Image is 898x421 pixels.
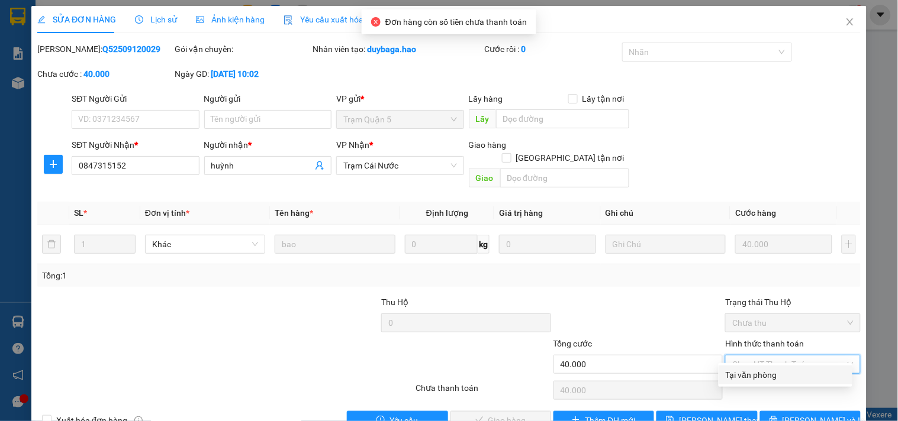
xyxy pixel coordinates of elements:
[44,160,62,169] span: plus
[606,235,726,254] input: Ghi Chú
[426,208,468,218] span: Định lượng
[842,235,856,254] button: plus
[196,15,265,24] span: Ảnh kiện hàng
[284,15,293,25] img: icon
[833,6,867,39] button: Close
[211,69,259,79] b: [DATE] 10:02
[553,339,593,348] span: Tổng cước
[42,235,61,254] button: delete
[735,235,832,254] input: 0
[135,15,143,24] span: clock-circle
[371,17,381,27] span: close-circle
[175,67,310,80] div: Ngày GD:
[275,208,313,218] span: Tên hàng
[485,43,620,56] div: Cước rồi :
[145,208,189,218] span: Đơn vị tính
[732,314,853,332] span: Chưa thu
[343,157,456,174] span: Trạm Cái Nước
[496,109,629,128] input: Dọc đường
[601,202,730,225] th: Ghi chú
[315,161,324,170] span: user-add
[381,297,408,307] span: Thu Hộ
[42,269,347,282] div: Tổng: 1
[726,368,845,381] div: Tại văn phòng
[37,15,46,24] span: edit
[511,151,629,164] span: [GEOGRAPHIC_DATA] tận nơi
[72,92,199,105] div: SĐT Người Gửi
[478,235,490,254] span: kg
[469,94,503,103] span: Lấy hàng
[414,381,552,402] div: Chưa thanh toán
[469,109,496,128] span: Lấy
[152,235,258,253] span: Khác
[313,43,482,56] div: Nhân viên tạo:
[135,15,177,24] span: Lịch sử
[74,208,83,218] span: SL
[204,92,331,105] div: Người gửi
[72,138,199,151] div: SĐT Người Nhận
[845,17,855,27] span: close
[725,339,804,348] label: Hình thức thanh toán
[499,208,543,218] span: Giá trị hàng
[469,169,500,187] span: Giao
[196,15,204,24] span: picture
[284,15,408,24] span: Yêu cầu xuất hóa đơn điện tử
[735,208,776,218] span: Cước hàng
[367,44,416,54] b: duybaga.hao
[37,15,116,24] span: SỬA ĐƠN HÀNG
[385,17,527,27] span: Đơn hàng còn số tiền chưa thanh toán
[725,296,860,309] div: Trạng thái Thu Hộ
[336,140,369,150] span: VP Nhận
[275,235,395,254] input: VD: Bàn, Ghế
[37,43,172,56] div: [PERSON_NAME]:
[732,355,853,373] span: Chọn HT Thanh Toán
[343,111,456,128] span: Trạm Quận 5
[578,92,629,105] span: Lấy tận nơi
[102,44,160,54] b: Q52509120029
[83,69,110,79] b: 40.000
[522,44,526,54] b: 0
[499,235,596,254] input: 0
[336,92,464,105] div: VP gửi
[37,67,172,80] div: Chưa cước :
[204,138,331,151] div: Người nhận
[500,169,629,187] input: Dọc đường
[175,43,310,56] div: Gói vận chuyển:
[44,155,63,174] button: plus
[469,140,507,150] span: Giao hàng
